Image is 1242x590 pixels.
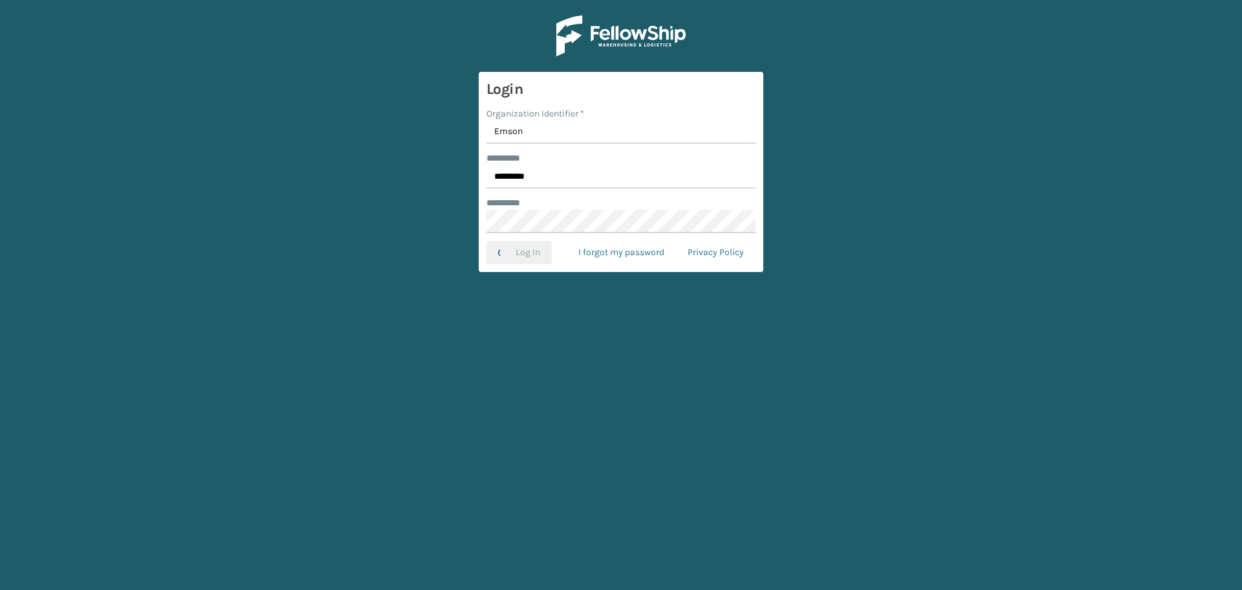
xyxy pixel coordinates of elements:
[486,241,552,264] button: Log In
[486,107,584,120] label: Organization Identifier
[676,241,756,264] a: Privacy Policy
[486,80,756,99] h3: Login
[556,16,686,56] img: Logo
[567,241,676,264] a: I forgot my password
